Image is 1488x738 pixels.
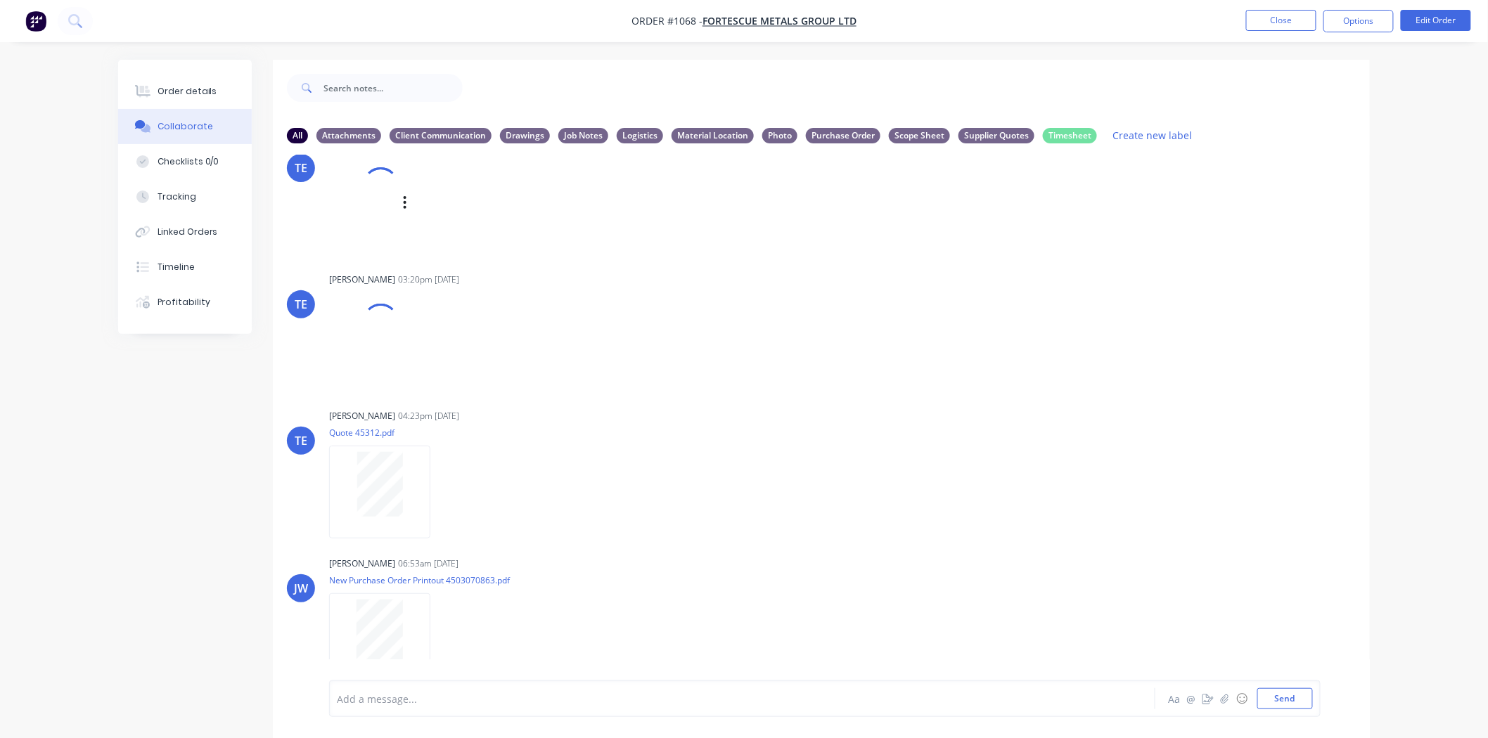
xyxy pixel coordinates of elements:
[118,74,252,109] button: Order details
[118,285,252,320] button: Profitability
[329,410,395,422] div: [PERSON_NAME]
[158,155,219,168] div: Checklists 0/0
[558,128,608,143] div: Job Notes
[118,144,252,179] button: Checklists 0/0
[703,15,857,28] a: FORTESCUE METALS GROUP LTD
[329,574,510,586] p: New Purchase Order Printout 4503070863.pdf
[1105,126,1200,145] button: Create new label
[762,128,797,143] div: Photo
[500,128,550,143] div: Drawings
[329,273,395,286] div: [PERSON_NAME]
[1183,690,1200,707] button: @
[1246,10,1316,31] button: Close
[1043,128,1097,143] div: Timesheet
[118,109,252,144] button: Collaborate
[158,226,218,238] div: Linked Orders
[158,120,213,133] div: Collaborate
[295,296,307,313] div: TE
[631,15,703,28] span: Order #1068 -
[294,580,308,597] div: JW
[1166,690,1183,707] button: Aa
[158,296,210,309] div: Profitability
[118,250,252,285] button: Timeline
[25,11,46,32] img: Factory
[398,557,458,570] div: 06:53am [DATE]
[158,190,196,203] div: Tracking
[329,427,444,439] p: Quote 45312.pdf
[390,128,492,143] div: Client Communication
[295,432,307,449] div: TE
[1401,10,1471,31] button: Edit Order
[617,128,663,143] div: Logistics
[672,128,754,143] div: Material Location
[287,128,308,143] div: All
[398,273,459,286] div: 03:20pm [DATE]
[1257,688,1313,709] button: Send
[295,160,307,176] div: TE
[316,128,381,143] div: Attachments
[958,128,1034,143] div: Supplier Quotes
[329,557,395,570] div: [PERSON_NAME]
[889,128,950,143] div: Scope Sheet
[806,128,880,143] div: Purchase Order
[118,179,252,214] button: Tracking
[118,214,252,250] button: Linked Orders
[158,85,217,98] div: Order details
[1233,690,1250,707] button: ☺
[1323,10,1394,32] button: Options
[398,410,459,422] div: 04:23pm [DATE]
[323,74,463,102] input: Search notes...
[158,261,195,273] div: Timeline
